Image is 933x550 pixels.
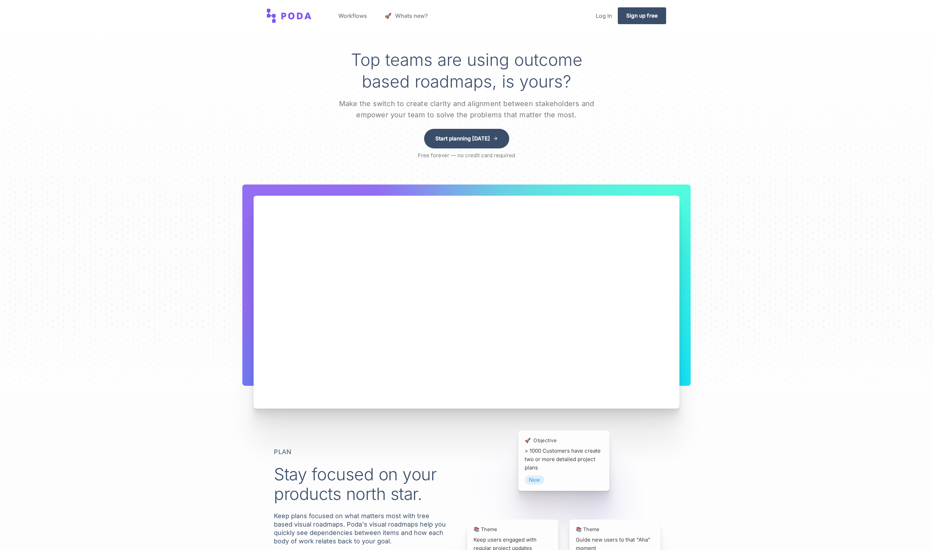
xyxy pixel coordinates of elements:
[618,7,666,24] a: Sign up free
[474,526,481,533] i: 📚
[379,2,433,29] a: launch Whats new?
[576,526,583,533] i: 📚
[525,437,603,472] div: > 1000 Customers have create two or more detailed project plans
[474,526,497,533] span: Theme
[333,2,373,29] a: Workflows
[424,129,509,148] a: Start planning [DATE]
[351,49,582,92] span: Top teams are using outcome based roadmaps, is yours?
[576,526,600,533] span: Theme
[525,437,557,444] span: ️ Objective
[525,437,532,444] i: 🚀
[254,196,679,409] video: Your browser does not support the video tag.
[274,512,447,545] div: Keep plans focused on what matters most with tree based visual roadmaps. Poda's visual roadmaps h...
[418,151,515,160] p: Free forever — no credit card required
[385,10,394,21] span: launch
[529,476,540,484] span: Now
[274,465,447,503] h2: Stay focused on your products north star.
[590,2,618,29] a: Log In
[274,448,292,456] div: Plan
[267,9,312,23] img: Poda: Opportunity solution trees
[326,98,607,120] p: Make the switch to create clarity and alignment between stakeholders and empower your team to sol...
